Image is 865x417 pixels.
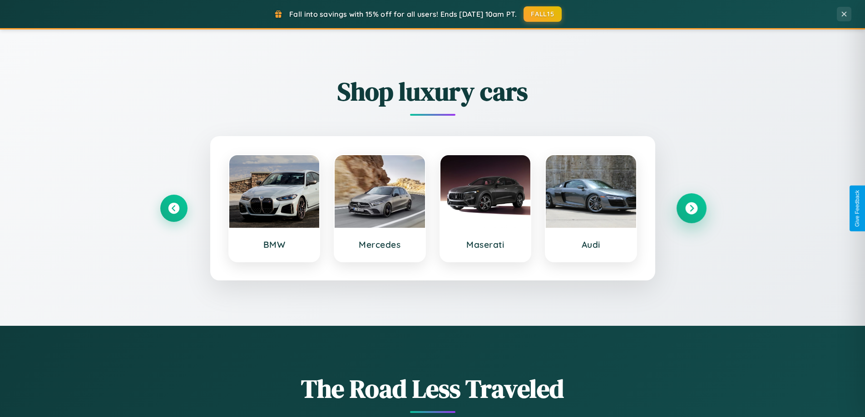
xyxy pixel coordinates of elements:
h3: Maserati [450,239,522,250]
h3: Mercedes [344,239,416,250]
div: Give Feedback [854,190,860,227]
h2: Shop luxury cars [160,74,705,109]
h3: Audi [555,239,627,250]
button: FALL15 [524,6,562,22]
span: Fall into savings with 15% off for all users! Ends [DATE] 10am PT. [289,10,517,19]
h1: The Road Less Traveled [160,371,705,406]
h3: BMW [238,239,311,250]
